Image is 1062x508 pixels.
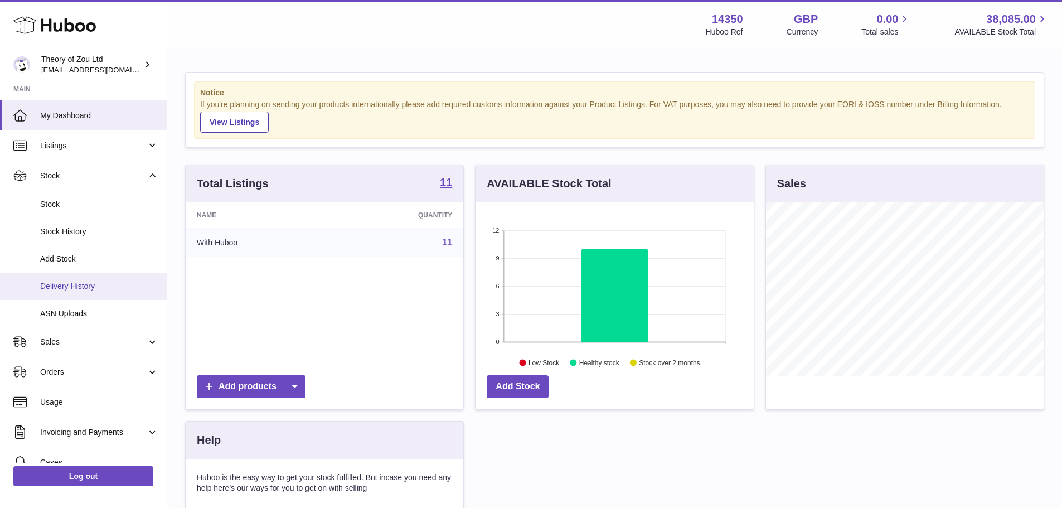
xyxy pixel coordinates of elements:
[787,27,818,37] div: Currency
[332,202,463,228] th: Quantity
[861,27,911,37] span: Total sales
[41,54,142,75] div: Theory of Zou Ltd
[496,338,500,345] text: 0
[186,228,332,257] td: With Huboo
[13,466,153,486] a: Log out
[40,427,147,438] span: Invoicing and Payments
[954,27,1049,37] span: AVAILABLE Stock Total
[794,12,818,27] strong: GBP
[40,397,158,408] span: Usage
[200,112,269,133] a: View Listings
[528,359,560,366] text: Low Stock
[639,359,700,366] text: Stock over 2 months
[197,472,452,494] p: Huboo is the easy way to get your stock fulfilled. But incase you need any help here's our ways f...
[487,375,549,398] a: Add Stock
[954,12,1049,37] a: 38,085.00 AVAILABLE Stock Total
[487,176,611,191] h3: AVAILABLE Stock Total
[861,12,911,37] a: 0.00 Total sales
[986,12,1036,27] span: 38,085.00
[200,99,1029,133] div: If you're planning on sending your products internationally please add required customs informati...
[13,56,30,73] img: internalAdmin-14350@internal.huboo.com
[40,281,158,292] span: Delivery History
[40,199,158,210] span: Stock
[186,202,332,228] th: Name
[40,308,158,319] span: ASN Uploads
[712,12,743,27] strong: 14350
[579,359,620,366] text: Healthy stock
[877,12,899,27] span: 0.00
[197,433,221,448] h3: Help
[40,110,158,121] span: My Dashboard
[493,227,500,234] text: 12
[496,255,500,262] text: 9
[40,141,147,151] span: Listings
[440,177,452,188] strong: 11
[706,27,743,37] div: Huboo Ref
[496,283,500,289] text: 6
[197,176,269,191] h3: Total Listings
[443,238,453,247] a: 11
[40,226,158,237] span: Stock History
[40,171,147,181] span: Stock
[200,88,1029,98] strong: Notice
[40,367,147,378] span: Orders
[777,176,806,191] h3: Sales
[440,177,452,190] a: 11
[496,311,500,317] text: 3
[41,65,164,74] span: [EMAIL_ADDRESS][DOMAIN_NAME]
[40,457,158,468] span: Cases
[40,254,158,264] span: Add Stock
[197,375,305,398] a: Add products
[40,337,147,347] span: Sales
